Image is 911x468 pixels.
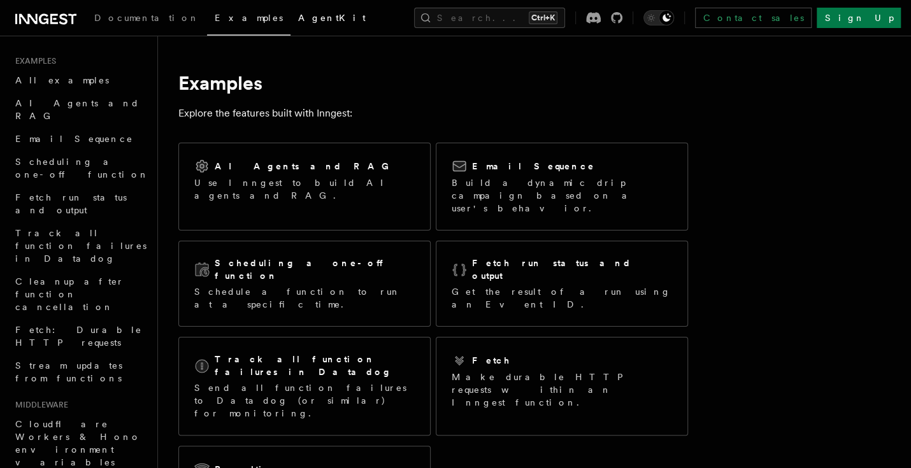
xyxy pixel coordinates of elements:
a: Fetch run status and output [10,186,150,222]
kbd: Ctrl+K [529,11,557,24]
h2: AI Agents and RAG [215,160,396,173]
a: Documentation [87,4,207,34]
span: Examples [10,56,56,66]
a: AgentKit [291,4,373,34]
span: Email Sequence [15,134,133,144]
a: Contact sales [695,8,812,28]
span: Documentation [94,13,199,23]
button: Search...Ctrl+K [414,8,565,28]
a: Scheduling a one-off function [10,150,150,186]
span: Track all function failures in Datadog [15,228,147,264]
span: Cloudflare Workers & Hono environment variables [15,419,141,467]
p: Send all function failures to Datadog (or similar) for monitoring. [194,381,415,420]
a: Email Sequence [10,127,150,150]
a: FetchMake durable HTTP requests within an Inngest function. [436,337,688,436]
span: Middleware [10,400,68,410]
p: Use Inngest to build AI agents and RAG. [194,176,415,202]
a: AI Agents and RAG [10,92,150,127]
h2: Track all function failures in Datadog [215,353,415,378]
h2: Scheduling a one-off function [215,257,415,282]
span: AI Agents and RAG [15,98,140,121]
span: Fetch: Durable HTTP requests [15,325,142,348]
button: Toggle dark mode [643,10,674,25]
span: All examples [15,75,109,85]
h2: Email Sequence [472,160,595,173]
p: Schedule a function to run at a specific time. [194,285,415,311]
h2: Fetch run status and output [472,257,672,282]
h1: Examples [178,71,688,94]
span: Scheduling a one-off function [15,157,149,180]
a: Email SequenceBuild a dynamic drip campaign based on a user's behavior. [436,143,688,230]
span: Stream updates from functions [15,360,122,383]
span: Examples [215,13,283,23]
p: Make durable HTTP requests within an Inngest function. [452,371,672,409]
a: Sign Up [817,8,901,28]
a: Examples [207,4,291,36]
a: Fetch run status and outputGet the result of a run using an Event ID. [436,241,688,327]
a: All examples [10,69,150,92]
p: Get the result of a run using an Event ID. [452,285,672,311]
a: Track all function failures in DatadogSend all function failures to Datadog (or similar) for moni... [178,337,431,436]
a: AI Agents and RAGUse Inngest to build AI agents and RAG. [178,143,431,230]
a: Cleanup after function cancellation [10,270,150,318]
span: Cleanup after function cancellation [15,276,124,312]
span: AgentKit [298,13,366,23]
span: Fetch run status and output [15,192,127,215]
a: Track all function failures in Datadog [10,222,150,270]
a: Stream updates from functions [10,354,150,390]
h2: Fetch [472,354,511,367]
p: Build a dynamic drip campaign based on a user's behavior. [452,176,672,215]
a: Fetch: Durable HTTP requests [10,318,150,354]
a: Scheduling a one-off functionSchedule a function to run at a specific time. [178,241,431,327]
p: Explore the features built with Inngest: [178,104,688,122]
